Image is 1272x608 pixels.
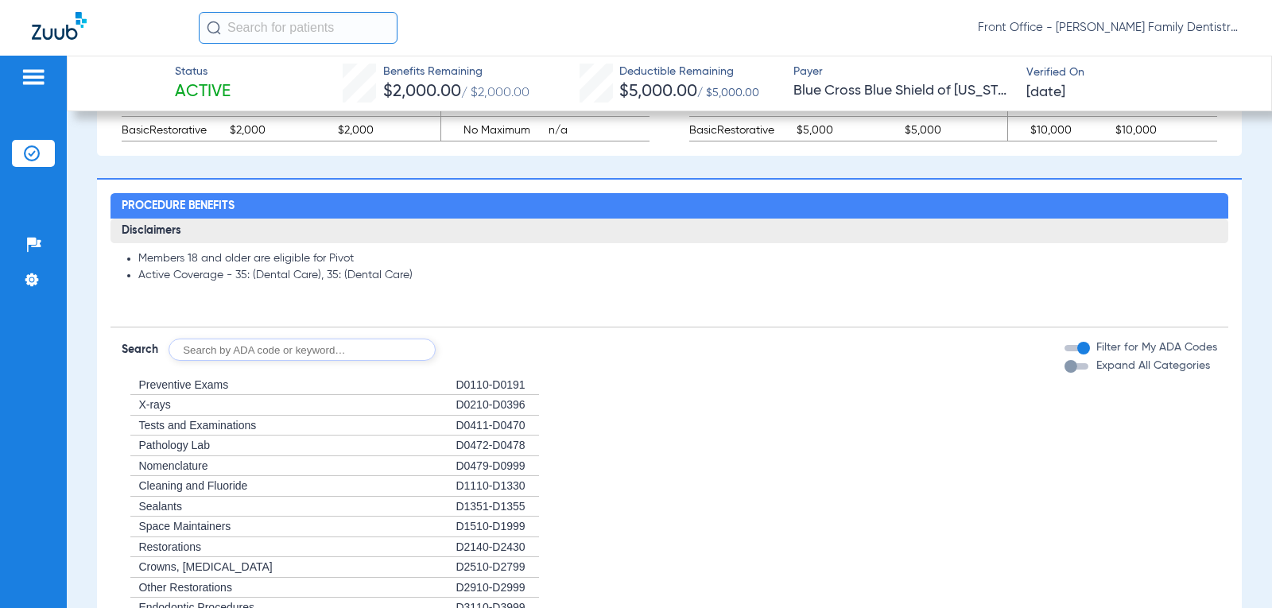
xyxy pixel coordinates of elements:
div: D0210-D0396 [456,395,539,416]
span: Tests and Examinations [138,419,256,432]
span: Expand All Categories [1096,360,1210,371]
span: Preventive Exams [138,378,228,391]
h3: Disclaimers [111,219,1227,244]
div: D0110-D0191 [456,375,539,396]
span: No Maximum [441,122,543,141]
span: Front Office - [PERSON_NAME] Family Dentistry [978,20,1240,36]
span: [DATE] [1026,83,1065,103]
span: Cleaning and Fluoride [138,479,247,492]
span: Crowns, [MEDICAL_DATA] [138,560,272,573]
img: Search Icon [207,21,221,35]
div: D2510-D2799 [456,557,539,578]
span: $2,000.00 [383,83,461,100]
img: Zuub Logo [32,12,87,40]
span: BasicRestorative [122,122,224,141]
span: / $5,000.00 [697,87,759,99]
h2: Procedure Benefits [111,193,1227,219]
span: / $2,000.00 [461,87,529,99]
span: $5,000.00 [619,83,697,100]
label: Filter for My ADA Codes [1093,339,1217,356]
input: Search for patients [199,12,397,44]
span: Sealants [138,500,181,513]
span: Active [175,81,231,103]
span: Restorations [138,540,201,553]
div: D1110-D1330 [456,476,539,497]
span: $5,000 [905,122,1007,141]
span: Payer [793,64,1013,80]
span: $5,000 [797,122,899,141]
span: Space Maintainers [138,520,231,532]
input: Search by ADA code or keyword… [169,339,436,361]
iframe: Chat Widget [1192,532,1272,608]
span: Status [175,64,231,80]
span: $2,000 [230,122,332,141]
span: n/a [549,122,650,141]
span: BasicRestorative [689,122,792,141]
span: $2,000 [338,122,440,141]
div: D0472-D0478 [456,436,539,456]
div: D2910-D2999 [456,578,539,598]
span: Blue Cross Blue Shield of [US_STATE] [793,81,1013,101]
div: D2140-D2430 [456,537,539,558]
img: hamburger-icon [21,68,46,87]
span: Other Restorations [138,581,232,594]
span: Search [122,342,158,358]
div: D1351-D1355 [456,497,539,517]
li: Members 18 and older are eligible for Pivot [138,252,1216,266]
span: Pathology Lab [138,439,210,451]
span: X-rays [138,398,170,411]
span: $10,000 [1115,122,1217,141]
span: Deductible Remaining [619,64,759,80]
div: D1510-D1999 [456,517,539,537]
span: Nomenclature [138,459,207,472]
li: Active Coverage - 35: (Dental Care), 35: (Dental Care) [138,269,1216,283]
span: Verified On [1026,64,1246,81]
span: Benefits Remaining [383,64,529,80]
span: $10,000 [1008,122,1110,141]
div: D0411-D0470 [456,416,539,436]
div: D0479-D0999 [456,456,539,477]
